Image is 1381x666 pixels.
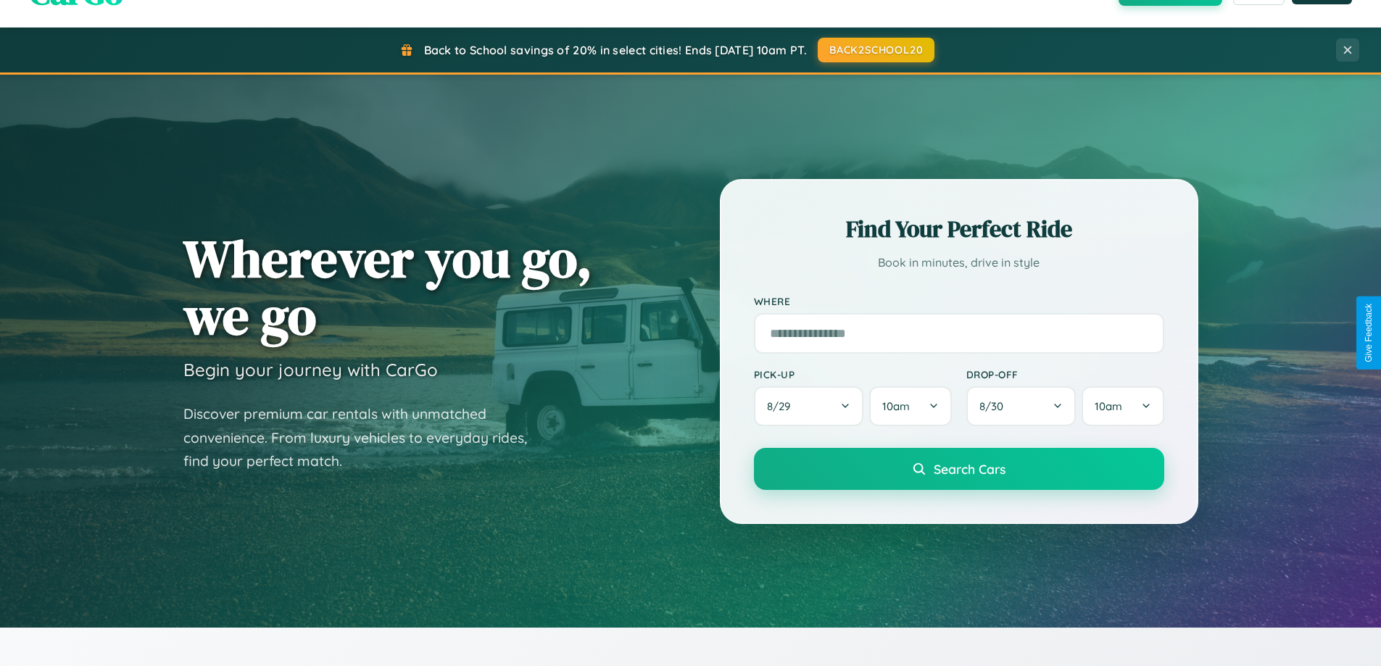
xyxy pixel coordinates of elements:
span: Search Cars [934,461,1005,477]
p: Discover premium car rentals with unmatched convenience. From luxury vehicles to everyday rides, ... [183,402,546,473]
button: 8/29 [754,386,864,426]
span: 10am [882,399,910,413]
label: Drop-off [966,368,1164,380]
button: 10am [869,386,951,426]
button: 10am [1082,386,1164,426]
h1: Wherever you go, we go [183,230,592,344]
h2: Find Your Perfect Ride [754,213,1164,245]
button: Search Cars [754,448,1164,490]
span: 8 / 29 [767,399,797,413]
span: 8 / 30 [979,399,1011,413]
label: Where [754,295,1164,307]
div: Give Feedback [1364,304,1374,362]
span: Back to School savings of 20% in select cities! Ends [DATE] 10am PT. [424,43,807,57]
span: 10am [1095,399,1122,413]
button: 8/30 [966,386,1077,426]
p: Book in minutes, drive in style [754,252,1164,273]
button: BACK2SCHOOL20 [818,38,934,62]
h3: Begin your journey with CarGo [183,359,438,380]
label: Pick-up [754,368,952,380]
